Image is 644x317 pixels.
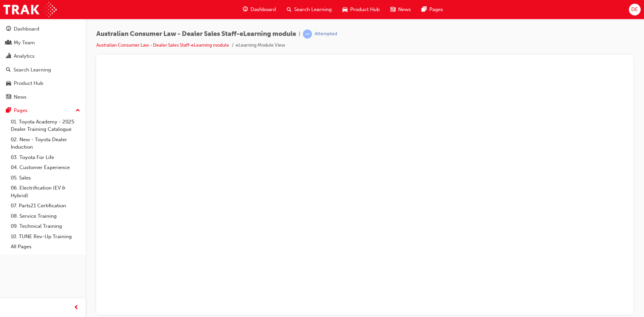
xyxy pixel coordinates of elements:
span: car-icon [342,5,347,14]
div: Pages [14,107,28,114]
span: guage-icon [243,5,248,14]
button: Pages [3,104,83,117]
a: News [3,91,83,103]
button: DE [629,4,641,15]
img: Trak [3,2,57,17]
span: search-icon [287,5,291,14]
a: Product Hub [3,77,83,90]
a: 01. Toyota Academy - 2025 Dealer Training Catalogue [8,117,83,135]
span: up-icon [75,106,80,115]
span: prev-icon [74,304,79,312]
a: All Pages [8,242,83,252]
span: | [299,30,300,38]
span: news-icon [390,5,395,14]
a: pages-iconPages [416,3,448,16]
li: eLearning Module View [236,42,285,49]
span: car-icon [6,81,11,87]
span: DE [631,6,638,13]
span: Australian Consumer Law - Dealer Sales Staff-eLearning module [96,30,296,38]
div: My Team [14,39,35,47]
a: 05. Sales [8,173,83,183]
a: My Team [3,37,83,49]
span: Pages [429,6,443,13]
span: search-icon [6,67,11,73]
div: News [14,93,26,101]
button: DashboardMy TeamAnalyticsSearch LearningProduct HubNews [3,21,83,104]
span: people-icon [6,40,11,46]
div: Search Learning [13,66,51,74]
div: Analytics [14,52,35,60]
span: Search Learning [294,6,332,13]
a: news-iconNews [385,3,416,16]
span: pages-icon [6,108,11,114]
a: 06. Electrification (EV & Hybrid) [8,183,83,201]
a: 07. Parts21 Certification [8,201,83,211]
span: pages-icon [422,5,427,14]
a: 03. Toyota For Life [8,152,83,163]
span: Dashboard [251,6,276,13]
a: Analytics [3,50,83,62]
span: learningRecordVerb_ATTEMPT-icon [303,30,312,39]
a: 10. TUNE Rev-Up Training [8,231,83,242]
span: news-icon [6,94,11,100]
div: Attempted [315,31,337,37]
div: Product Hub [14,80,43,87]
span: guage-icon [6,26,11,32]
span: News [398,6,411,13]
a: 04. Customer Experience [8,162,83,173]
a: Dashboard [3,23,83,35]
a: 09. Technical Training [8,221,83,231]
a: guage-iconDashboard [237,3,281,16]
a: search-iconSearch Learning [281,3,337,16]
a: Australian Consumer Law - Dealer Sales Staff-eLearning module [96,42,229,48]
span: Product Hub [350,6,380,13]
a: 02. New - Toyota Dealer Induction [8,135,83,152]
span: chart-icon [6,53,11,59]
div: Dashboard [14,25,39,33]
a: Search Learning [3,64,83,76]
a: car-iconProduct Hub [337,3,385,16]
a: 08. Service Training [8,211,83,221]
